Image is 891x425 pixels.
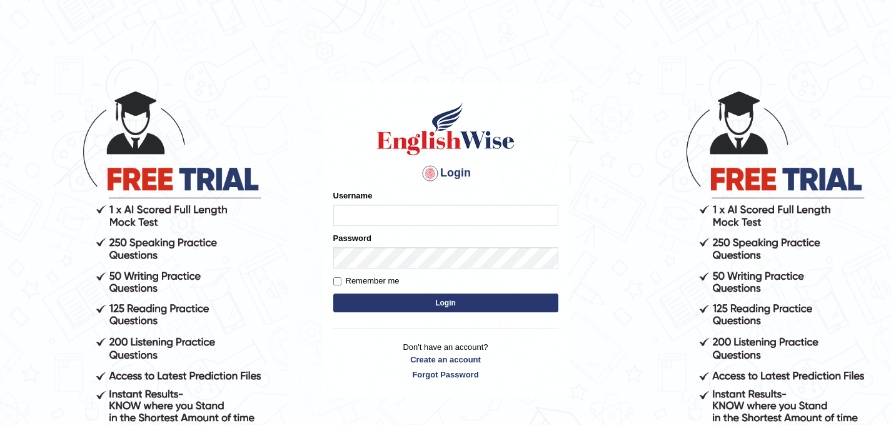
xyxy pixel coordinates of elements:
[375,101,517,157] img: Logo of English Wise sign in for intelligent practice with AI
[333,277,341,285] input: Remember me
[333,275,400,287] label: Remember me
[333,341,558,380] p: Don't have an account?
[333,294,558,312] button: Login
[333,369,558,381] a: Forgot Password
[333,232,371,244] label: Password
[333,354,558,366] a: Create an account
[333,163,558,183] h4: Login
[333,190,373,202] label: Username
